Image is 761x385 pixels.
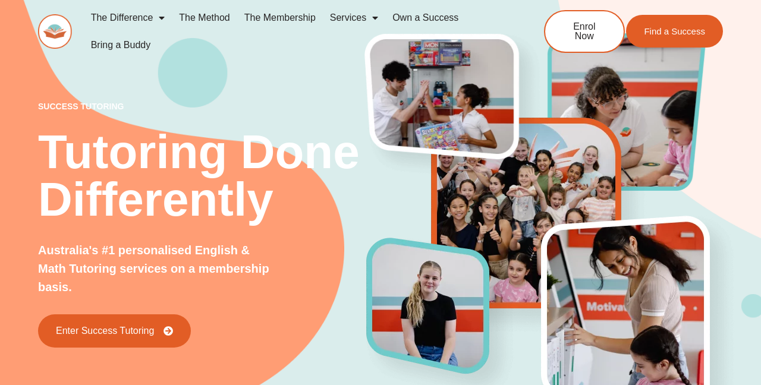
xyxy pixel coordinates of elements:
a: Find a Success [626,15,723,48]
h2: Tutoring Done Differently [38,128,367,223]
span: Enter Success Tutoring [56,326,154,336]
p: success tutoring [38,102,367,111]
a: Bring a Buddy [84,31,158,59]
span: Enrol Now [563,22,606,41]
a: Services [323,4,385,31]
a: Enrol Now [544,10,625,53]
a: Own a Success [385,4,466,31]
a: The Membership [237,4,323,31]
a: Enter Success Tutoring [38,314,191,348]
a: The Difference [84,4,172,31]
p: Australia's #1 personalised English & Math Tutoring services on a membership basis. [38,241,278,296]
nav: Menu [84,4,505,59]
span: Find a Success [644,27,705,36]
a: The Method [172,4,237,31]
